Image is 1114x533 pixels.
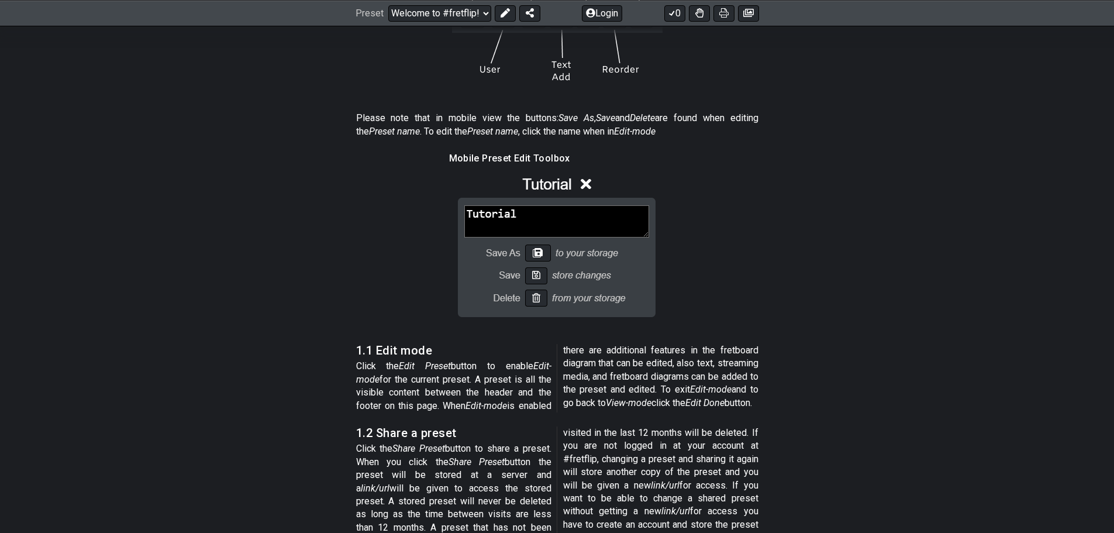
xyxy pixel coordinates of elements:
[519,5,540,21] button: Share Preset
[738,5,759,21] button: Create image
[685,397,725,408] em: Edit Done
[449,456,505,467] em: Share Preset
[558,112,594,123] em: Save As
[596,112,615,123] em: Save
[713,5,734,21] button: Print
[630,112,655,123] em: Delete
[689,5,710,21] button: Toggle Dexterity for all fretkits
[651,480,680,491] em: link/url
[388,5,491,21] select: Preset
[661,506,690,517] em: link/url
[495,5,516,21] button: Edit Preset
[690,384,732,395] em: Edit-mode
[356,8,384,19] span: Preset
[582,5,622,21] button: Login
[356,344,758,412] p: Click the button to enable for the current preset. A preset is all the visible content between th...
[664,5,685,21] button: 0
[356,112,758,138] p: Please note that in mobile view the buttons: , and are found when editing the . To edit the , cli...
[449,152,665,165] h4: Mobile Preset Edit Toolbox
[614,126,656,137] em: Edit-mode
[392,443,445,454] em: Share Preset
[356,344,551,357] h3: 1.1 Edit mode
[467,126,518,137] em: Preset name
[449,168,665,326] img: mobile-preset-edit-menu
[356,360,551,384] em: Edit-mode
[465,400,507,411] em: Edit-mode
[399,360,451,372] em: Edit Preset
[606,397,651,408] em: View-mode
[356,427,551,439] h3: 1.2 Share a preset
[369,126,420,137] em: Preset name
[361,483,389,494] em: link/url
